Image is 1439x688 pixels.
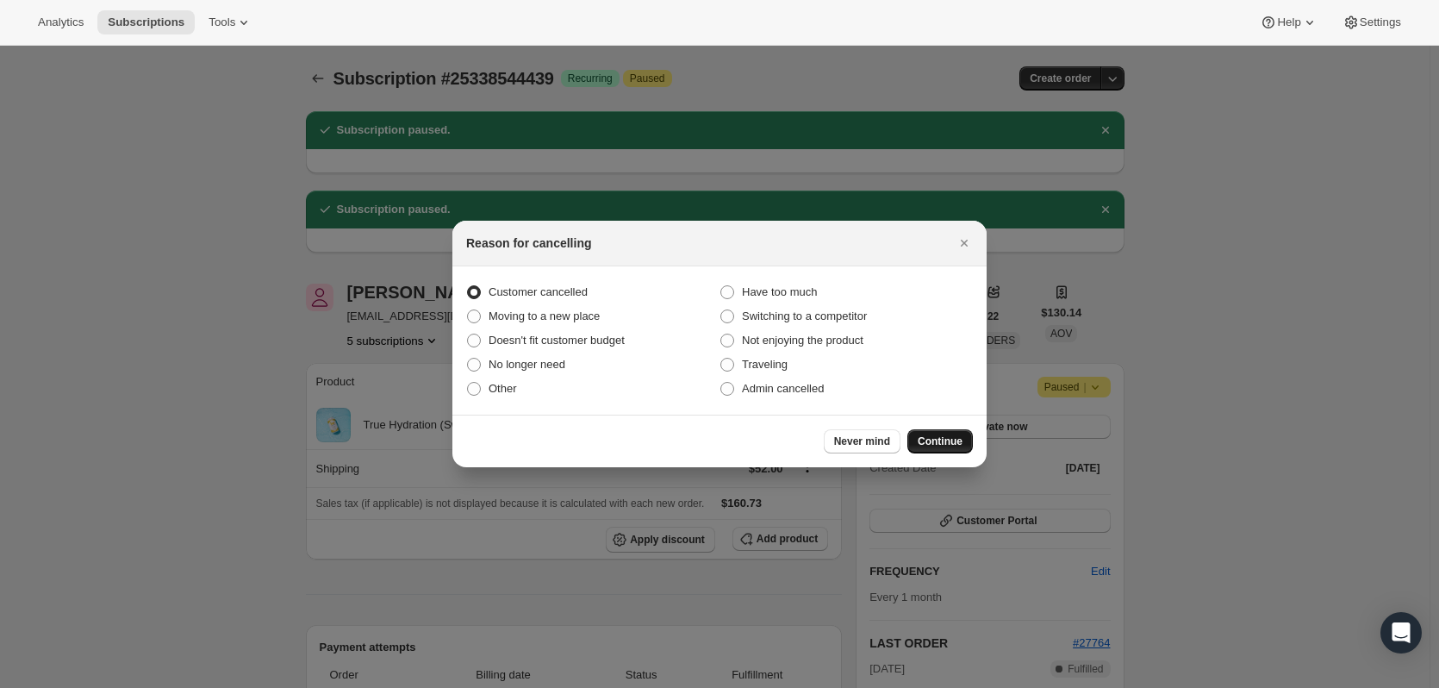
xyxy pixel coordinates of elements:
[742,334,863,347] span: Not enjoying the product
[489,285,588,298] span: Customer cancelled
[952,231,976,255] button: Close
[108,16,184,29] span: Subscriptions
[489,310,600,322] span: Moving to a new place
[742,382,824,395] span: Admin cancelled
[907,429,973,453] button: Continue
[198,10,263,34] button: Tools
[1249,10,1328,34] button: Help
[28,10,94,34] button: Analytics
[1360,16,1401,29] span: Settings
[1380,612,1422,654] div: Open Intercom Messenger
[742,310,867,322] span: Switching to a competitor
[742,358,788,371] span: Traveling
[1332,10,1411,34] button: Settings
[489,382,517,395] span: Other
[742,285,817,298] span: Have too much
[918,435,962,448] span: Continue
[97,10,195,34] button: Subscriptions
[209,16,235,29] span: Tools
[1277,16,1300,29] span: Help
[489,358,565,371] span: No longer need
[834,435,890,448] span: Never mind
[466,235,591,252] h2: Reason for cancelling
[824,429,900,453] button: Never mind
[38,16,84,29] span: Analytics
[489,334,625,347] span: Doesn't fit customer budget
